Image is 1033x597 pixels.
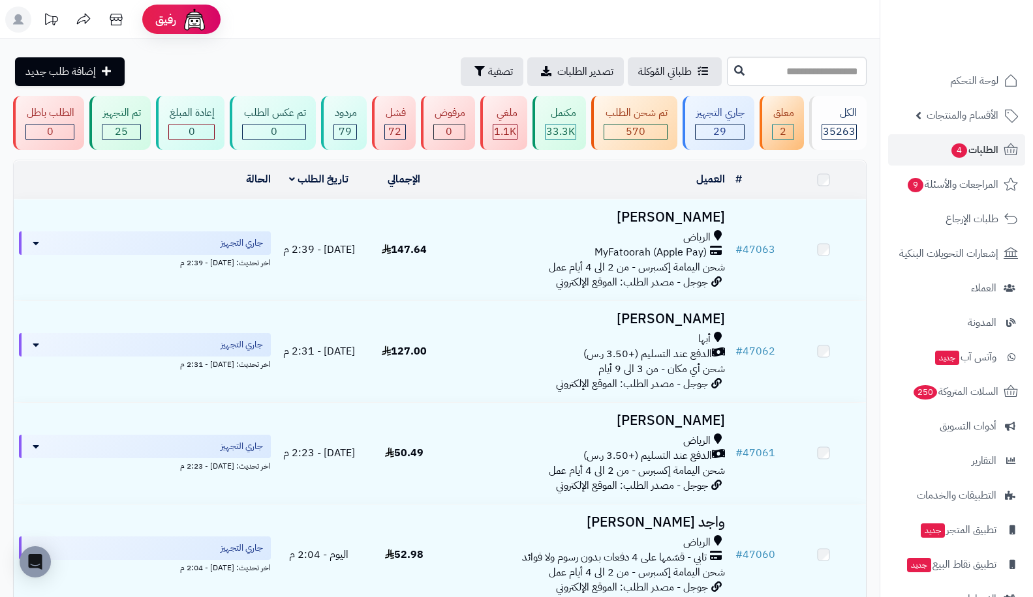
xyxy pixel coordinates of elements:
[735,343,743,359] span: #
[906,555,996,574] span: تطبيق نقاط البيع
[557,64,613,80] span: تصدير الطلبات
[10,96,87,150] a: الطلب باطل 0
[388,171,420,187] a: الإجمالي
[735,242,743,257] span: #
[888,134,1025,166] a: الطلبات4
[604,124,666,139] div: 570
[181,7,208,33] img: ai-face.png
[683,535,711,550] span: الرياض
[25,64,96,80] span: إضافة طلب جديد
[583,347,712,362] span: الدفع عند التسليم (+3.50 ر.س)
[950,72,998,90] span: لوحة التحكم
[888,445,1025,476] a: التقارير
[271,124,277,139] span: 0
[333,106,357,121] div: مردود
[283,343,355,359] span: [DATE] - 2:31 م
[545,106,576,121] div: مكتمل
[944,26,1021,53] img: logo-2.png
[318,96,369,150] a: مردود 79
[47,124,54,139] span: 0
[772,106,794,121] div: معلق
[696,124,744,139] div: 29
[780,124,786,139] span: 2
[385,445,424,461] span: 50.49
[221,338,263,351] span: جاري التجهيز
[946,210,998,228] span: طلبات الإرجاع
[927,106,998,124] span: الأقسام والمنتجات
[950,141,998,159] span: الطلبات
[807,96,869,150] a: الكل35263
[556,376,708,392] span: جوجل - مصدر الطلب: الموقع الإلكتروني
[102,124,140,139] div: 25
[385,547,424,562] span: 52.98
[713,124,726,139] span: 29
[917,486,996,504] span: التطبيقات والخدمات
[912,383,998,401] span: السلات المتروكة
[15,57,125,86] a: إضافة طلب جديد
[452,312,726,327] h3: [PERSON_NAME]
[434,124,465,139] div: 0
[683,433,711,448] span: الرياض
[888,342,1025,373] a: وآتس آبجديد
[628,57,722,86] a: طلباتي المُوكلة
[919,521,996,539] span: تطبيق المتجر
[283,445,355,461] span: [DATE] - 2:23 م
[556,478,708,493] span: جوجل - مصدر الطلب: الموقع الإلكتروني
[493,106,517,121] div: ملغي
[452,515,726,530] h3: واجد [PERSON_NAME]
[369,96,418,150] a: فشل 72
[888,272,1025,304] a: العملاء
[189,124,195,139] span: 0
[153,96,227,150] a: إعادة المبلغ 0
[549,564,725,580] span: شحن اليمامة إكسبرس - من 2 الى 4 أيام عمل
[888,65,1025,96] a: لوحة التحكم
[19,560,271,574] div: اخر تحديث: [DATE] - 2:04 م
[589,96,679,150] a: تم شحن الطلب 570
[289,547,348,562] span: اليوم - 2:04 م
[19,255,271,269] div: اخر تحديث: [DATE] - 2:39 م
[546,124,576,139] div: 33340
[493,124,517,139] div: 1146
[221,542,263,555] span: جاري التجهيز
[494,124,516,139] span: 1.1K
[418,96,478,150] a: مرفوض 0
[735,445,743,461] span: #
[35,7,67,36] a: تحديثات المنصة
[888,411,1025,442] a: أدوات التسويق
[735,547,743,562] span: #
[26,124,74,139] div: 0
[385,124,405,139] div: 72
[384,106,406,121] div: فشل
[25,106,74,121] div: الطلب باطل
[243,124,305,139] div: 0
[452,413,726,428] h3: [PERSON_NAME]
[583,448,712,463] span: الدفع عند التسليم (+3.50 ر.س)
[169,124,214,139] div: 0
[888,307,1025,338] a: المدونة
[155,12,176,27] span: رفيق
[935,351,959,365] span: جديد
[968,313,996,332] span: المدونة
[888,238,1025,269] a: إشعارات التحويلات البنكية
[888,480,1025,511] a: التطبيقات والخدمات
[907,177,923,192] span: 9
[972,452,996,470] span: التقارير
[19,357,271,370] div: اخر تحديث: [DATE] - 2:31 م
[638,64,692,80] span: طلباتي المُوكلة
[696,171,725,187] a: العميل
[87,96,153,150] a: تم التجهيز 25
[227,96,318,150] a: تم عكس الطلب 0
[20,546,51,577] div: Open Intercom Messenger
[102,106,141,121] div: تم التجهيز
[549,259,725,275] span: شحن اليمامة إكسبرس - من 2 الى 4 أيام عمل
[951,143,967,158] span: 4
[971,279,996,297] span: العملاء
[698,332,711,347] span: أبها
[221,237,263,250] span: جاري التجهيز
[680,96,757,150] a: جاري التجهيز 29
[913,385,938,400] span: 250
[735,171,742,187] a: #
[626,124,645,139] span: 570
[598,361,725,377] span: شحن أي مكان - من 3 الى 9 أيام
[604,106,667,121] div: تم شحن الطلب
